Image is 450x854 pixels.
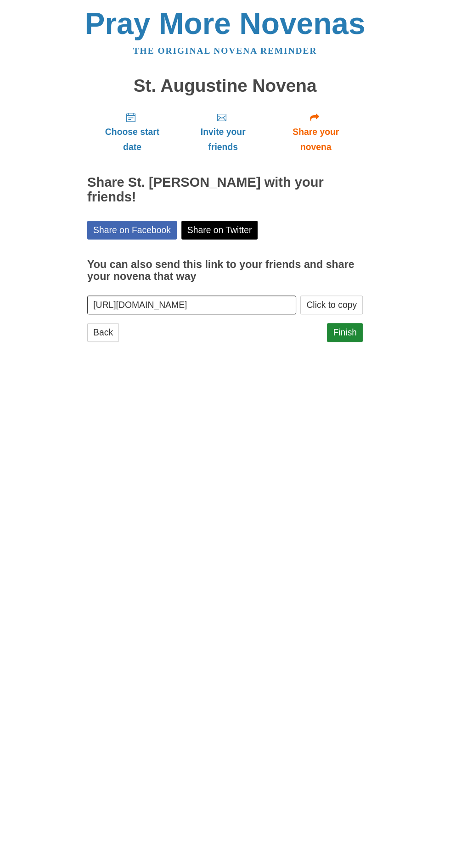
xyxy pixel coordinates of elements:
[87,175,363,205] h2: Share St. [PERSON_NAME] with your friends!
[87,76,363,96] h1: St. Augustine Novena
[85,6,366,40] a: Pray More Novenas
[186,124,259,155] span: Invite your friends
[327,323,363,342] a: Finish
[177,105,269,159] a: Invite your friends
[278,124,354,155] span: Share your novena
[96,124,168,155] span: Choose start date
[87,323,119,342] a: Back
[87,259,363,282] h3: You can also send this link to your friends and share your novena that way
[269,105,363,159] a: Share your novena
[133,46,317,56] a: The original novena reminder
[87,105,177,159] a: Choose start date
[181,221,258,240] a: Share on Twitter
[87,221,177,240] a: Share on Facebook
[300,296,363,314] button: Click to copy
